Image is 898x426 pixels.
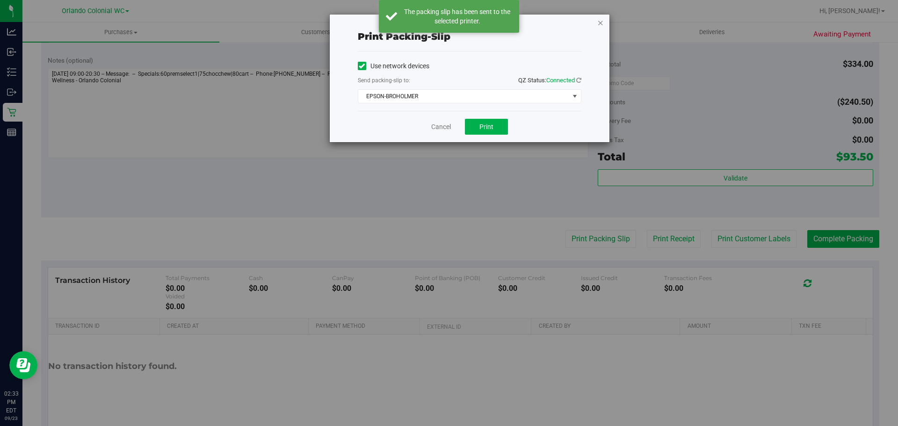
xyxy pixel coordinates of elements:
span: Connected [546,77,575,84]
label: Use network devices [358,61,429,71]
label: Send packing-slip to: [358,76,410,85]
span: select [569,90,580,103]
span: QZ Status: [518,77,581,84]
a: Cancel [431,122,451,132]
button: Print [465,119,508,135]
span: Print [479,123,493,130]
iframe: Resource center [9,351,37,379]
div: The packing slip has been sent to the selected printer. [402,7,512,26]
span: EPSON-BROHOLMER [358,90,569,103]
span: Print packing-slip [358,31,450,42]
